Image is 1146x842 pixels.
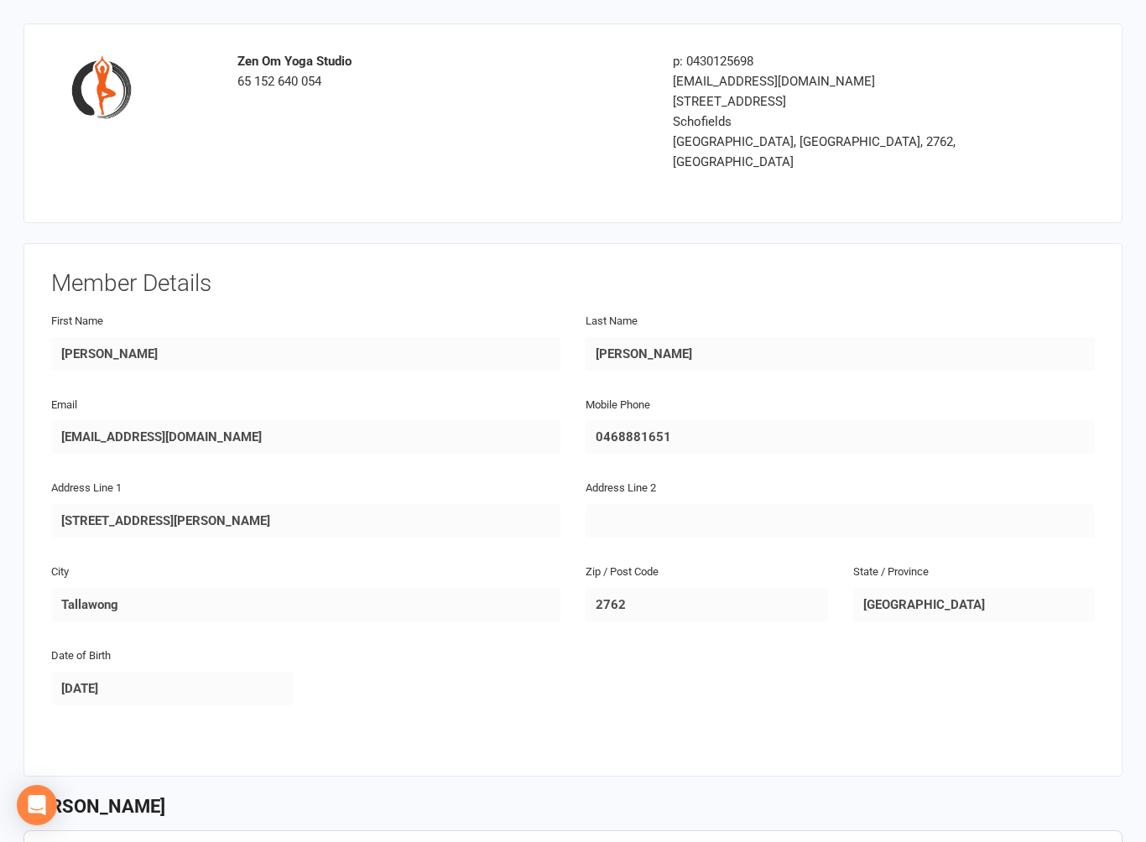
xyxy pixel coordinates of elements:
[586,564,659,581] label: Zip / Post Code
[673,112,996,132] div: Schofields
[237,51,647,91] div: 65 152 640 054
[673,91,996,112] div: [STREET_ADDRESS]
[673,132,996,172] div: [GEOGRAPHIC_DATA], [GEOGRAPHIC_DATA], 2762, [GEOGRAPHIC_DATA]
[586,397,650,414] label: Mobile Phone
[586,313,638,330] label: Last Name
[23,797,1123,817] h3: [PERSON_NAME]
[673,51,996,71] div: p: 0430125698
[64,51,139,127] img: image1540740486.png
[51,480,122,497] label: Address Line 1
[51,271,1095,297] h3: Member Details
[51,397,77,414] label: Email
[51,647,111,665] label: Date of Birth
[237,54,352,69] strong: Zen Om Yoga Studio
[17,785,57,825] div: Open Intercom Messenger
[51,564,69,581] label: City
[51,313,103,330] label: First Name
[586,480,656,497] label: Address Line 2
[853,564,929,581] label: State / Province
[673,71,996,91] div: [EMAIL_ADDRESS][DOMAIN_NAME]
